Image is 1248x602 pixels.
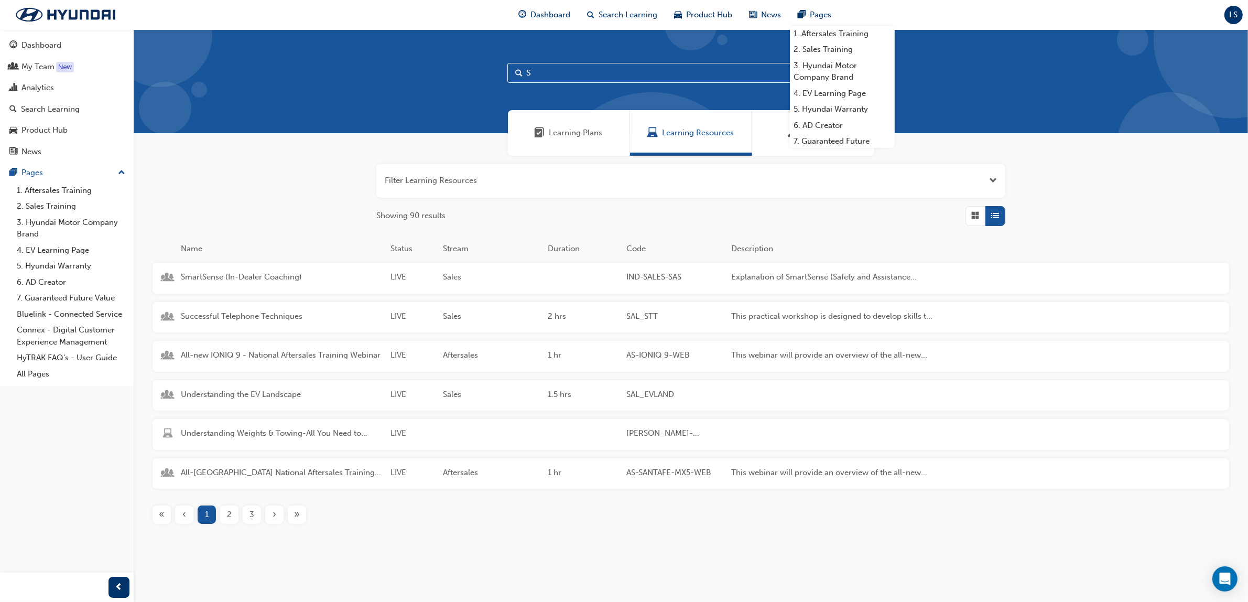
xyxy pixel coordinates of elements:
[544,467,622,481] div: 1 hr
[386,271,439,285] div: LIVE
[731,271,932,283] span: Explanation of SmartSense (Safety and Assistance Systems) Features including testdrive and demons...
[4,36,129,55] a: Dashboard
[386,389,439,403] div: LIVE
[687,9,733,21] span: Product Hub
[544,310,622,325] div: 2 hrs
[13,366,129,382] a: All Pages
[4,163,129,182] button: Pages
[153,419,1229,450] a: Understanding Weights & Towing-All You Need to Know - eLearningLIVE[PERSON_NAME]-WEITOW-EL
[4,121,129,140] a: Product Hub
[662,127,734,139] span: Learning Resources
[1224,6,1243,24] button: LS
[21,82,54,94] div: Analytics
[790,4,840,26] a: pages-iconPages
[4,78,129,98] a: Analytics
[181,427,382,439] span: Understanding Weights & Towing-All You Need to Know - eLearning
[762,9,782,21] span: News
[790,133,895,161] a: 7. Guaranteed Future Value
[386,310,439,325] div: LIVE
[731,467,932,479] span: This webinar will provide an overview of the all-new SANTA FE technical features, their operation...
[443,467,539,479] span: Aftersales
[21,167,43,179] div: Pages
[750,8,757,21] span: news-icon
[386,349,439,363] div: LIVE
[630,110,752,156] a: Learning ResourcesLearning Resources
[163,312,172,324] span: learningResourceType_INSTRUCTOR_LED-icon
[386,427,439,442] div: LIVE
[752,110,874,156] a: SessionsSessions
[549,127,603,139] span: Learning Plans
[118,166,125,180] span: up-icon
[205,509,209,521] span: 1
[508,110,630,156] a: Learning PlansLearning Plans
[790,101,895,117] a: 5. Hyundai Warranty
[790,58,895,85] a: 3. Hyundai Motor Company Brand
[249,509,254,521] span: 3
[182,509,186,521] span: ‹
[535,127,545,139] span: Learning Plans
[227,509,232,521] span: 2
[153,302,1229,333] a: Successful Telephone TechniquesLIVESales2 hrsSAL_STTThis practical workshop is designed to develo...
[21,103,80,115] div: Search Learning
[386,243,439,255] div: Status
[181,389,382,401] span: Understanding the EV Landscape
[150,506,173,524] button: First page
[9,62,17,72] span: people-icon
[515,67,523,79] span: Search
[790,41,895,58] a: 2. Sales Training
[989,175,997,187] button: Open the filter
[4,34,129,163] button: DashboardMy TeamAnalyticsSearch LearningProduct HubNews
[21,61,55,73] div: My Team
[507,63,874,83] input: Search...
[153,341,1229,372] a: All-new IONIQ 9 - National Aftersales Training WebinarLIVEAftersales1 hrAS-IONIQ 9-WEBThis webina...
[181,271,382,283] span: SmartSense (In-Dealer Coaching)
[544,349,622,363] div: 1 hr
[56,62,74,72] div: Tooltip anchor
[790,26,895,42] a: 1. Aftersales Training
[173,506,196,524] button: Previous page
[544,389,622,403] div: 1.5 hrs
[626,427,723,439] span: [PERSON_NAME]-WEITOW-EL
[992,210,1000,222] span: List
[163,468,172,480] span: learningResourceType_INSTRUCTOR_LED-icon
[177,243,386,255] div: Name
[386,467,439,481] div: LIVE
[599,9,658,21] span: Search Learning
[13,306,129,322] a: Bluelink - Connected Service
[21,146,41,158] div: News
[181,467,382,479] span: All-[GEOGRAPHIC_DATA] National Aftersales Training Webinar
[21,124,68,136] div: Product Hub
[544,243,622,255] div: Duration
[4,142,129,162] a: News
[741,4,790,26] a: news-iconNews
[13,322,129,350] a: Connex - Digital Customer Experience Management
[163,273,172,284] span: learningResourceType_INSTRUCTOR_LED-icon
[21,39,61,51] div: Dashboard
[181,349,382,361] span: All-new IONIQ 9 - National Aftersales Training Webinar
[9,105,17,114] span: search-icon
[790,117,895,134] a: 6. AD Creator
[9,126,17,135] span: car-icon
[790,85,895,102] a: 4. EV Learning Page
[666,4,741,26] a: car-iconProduct Hub
[5,4,126,26] img: Trak
[443,349,539,361] span: Aftersales
[9,147,17,157] span: news-icon
[218,506,241,524] button: Page 2
[1212,566,1238,592] div: Open Intercom Messenger
[727,243,937,255] div: Description
[153,263,1229,294] a: SmartSense (In-Dealer Coaching)LIVESalesIND-SALES-SASExplanation of SmartSense (Safety and Assist...
[13,258,129,274] a: 5. Hyundai Warranty
[13,198,129,214] a: 2. Sales Training
[9,83,17,93] span: chart-icon
[13,182,129,199] a: 1. Aftersales Training
[622,243,727,255] div: Code
[263,506,286,524] button: Next page
[163,429,172,440] span: learningResourceType_ELEARNING-icon
[798,8,806,21] span: pages-icon
[153,458,1229,489] a: All-[GEOGRAPHIC_DATA] National Aftersales Training WebinarLIVEAftersales1 hrAS-SANTAFE-MX5-WEBThi...
[4,100,129,119] a: Search Learning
